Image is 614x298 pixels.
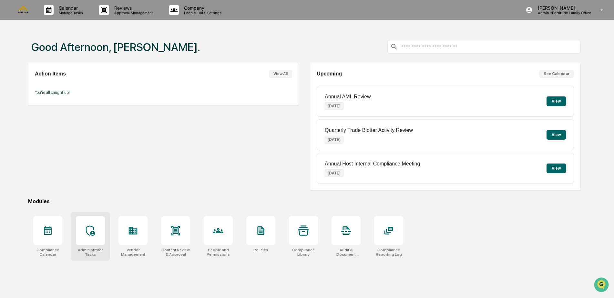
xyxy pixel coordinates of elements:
div: Policies [253,248,268,252]
div: 🗄️ [47,115,52,120]
p: Manage Tasks [54,11,86,15]
iframe: Open customer support [593,277,611,294]
div: Vendor Management [118,248,148,257]
span: Pylon [64,143,78,147]
div: Audit & Document Logs [332,248,361,257]
p: [DATE] [325,102,343,110]
button: See all [100,70,118,78]
p: Admin • Fortitude Family Office [533,11,591,15]
span: Data Lookup [13,127,41,133]
img: 8933085812038_c878075ebb4cc5468115_72.jpg [14,49,25,61]
p: [DATE] [325,136,343,144]
span: Attestations [53,114,80,121]
div: People and Permissions [204,248,233,257]
p: [DATE] [325,169,343,177]
h2: Upcoming [317,71,342,77]
div: Administrator Tasks [76,248,105,257]
button: Start new chat [110,51,118,59]
p: Annual AML Review [325,94,371,100]
img: Jack Rasmussen [6,82,17,92]
img: 1746055101610-c473b297-6a78-478c-a979-82029cc54cd1 [13,88,18,93]
div: Modules [28,198,581,204]
div: Compliance Library [289,248,318,257]
div: 🔎 [6,127,12,133]
p: You're all caught up! [35,90,292,95]
div: Start new chat [29,49,106,56]
div: We're available if you need us! [29,56,89,61]
span: • [54,88,56,93]
div: Compliance Calendar [33,248,62,257]
span: [DATE] [57,88,70,93]
img: 1746055101610-c473b297-6a78-478c-a979-82029cc54cd1 [6,49,18,61]
p: [PERSON_NAME] [533,5,591,11]
a: 🖐️Preclearance [4,112,44,124]
button: View [547,96,566,106]
h1: Good Afternoon, [PERSON_NAME]. [31,41,200,54]
div: Content Review & Approval [161,248,190,257]
span: Preclearance [13,114,42,121]
p: How can we help? [6,14,118,24]
p: Approval Management [109,11,156,15]
a: 🗄️Attestations [44,112,83,124]
h2: Action Items [35,71,66,77]
span: [PERSON_NAME] [20,88,52,93]
img: logo [15,6,31,14]
div: 🖐️ [6,115,12,120]
button: See Calendar [539,70,574,78]
button: View [547,164,566,173]
a: 🔎Data Lookup [4,124,43,136]
div: Past conversations [6,72,43,77]
p: Quarterly Trade Blotter Activity Review [325,127,413,133]
p: People, Data, Settings [179,11,225,15]
button: View [547,130,566,140]
button: View All [269,70,292,78]
p: Annual Host Internal Compliance Meeting [325,161,420,167]
p: Company [179,5,225,11]
div: Compliance Reporting Log [374,248,403,257]
a: Powered byPylon [46,142,78,147]
p: Calendar [54,5,86,11]
p: Reviews [109,5,156,11]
